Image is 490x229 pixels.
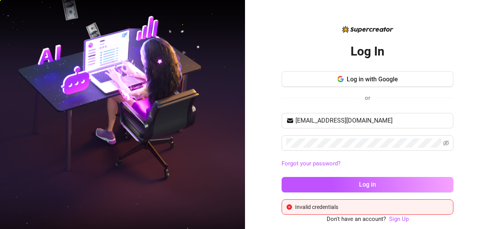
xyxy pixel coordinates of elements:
a: Sign Up [389,216,409,222]
input: Your email [295,116,449,125]
span: or [365,94,370,101]
span: close-circle [287,204,292,210]
img: logo-BBDzfeDw.svg [342,26,393,33]
h2: Log In [351,44,384,59]
span: Log in [359,181,376,188]
span: Log in with Google [347,76,398,83]
button: Log in with Google [282,71,453,87]
div: Invalid credentials [295,203,448,211]
a: Forgot your password? [282,160,341,167]
button: Log in [282,177,453,192]
span: eye-invisible [443,140,449,146]
span: Don't have an account? [327,215,386,224]
a: Sign Up [389,215,409,224]
a: Forgot your password? [282,159,453,168]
